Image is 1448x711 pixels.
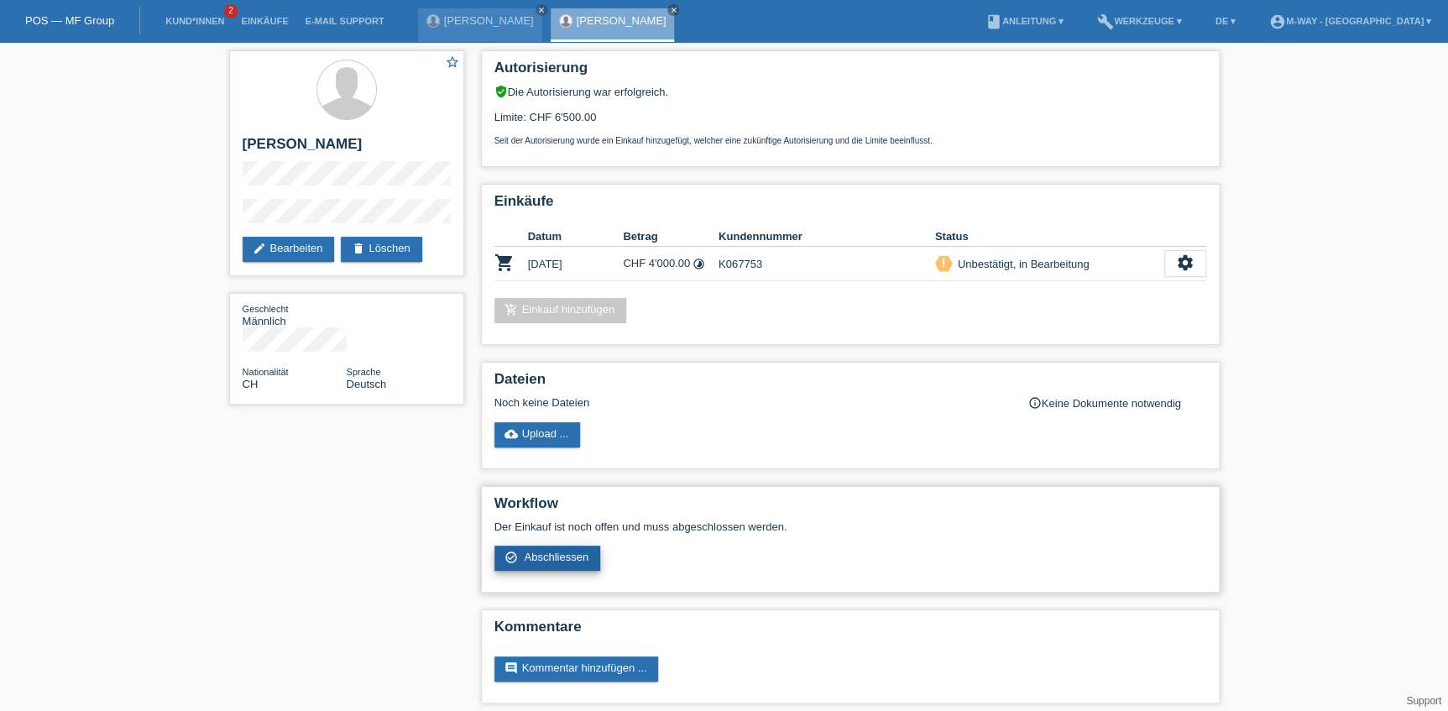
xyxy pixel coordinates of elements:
i: info_outline [1028,396,1042,410]
a: star_border [445,55,460,72]
div: Männlich [243,302,347,327]
a: account_circlem-way - [GEOGRAPHIC_DATA] ▾ [1261,16,1440,26]
div: Noch keine Dateien [494,396,1007,409]
i: check_circle_outline [504,551,518,564]
p: Seit der Autorisierung wurde ein Einkauf hinzugefügt, welcher eine zukünftige Autorisierung und d... [494,136,1206,145]
a: bookAnleitung ▾ [977,16,1072,26]
span: Sprache [347,367,381,377]
i: close [537,6,546,14]
a: editBearbeiten [243,237,335,262]
div: Unbestätigt, in Bearbeitung [953,255,1090,273]
td: CHF 4'000.00 [623,247,719,281]
i: account_circle [1269,13,1286,30]
i: verified_user [494,85,508,98]
p: Der Einkauf ist noch offen und muss abgeschlossen werden. [494,520,1206,533]
span: Abschliessen [524,551,588,563]
span: Nationalität [243,367,289,377]
div: Limite: CHF 6'500.00 [494,98,1206,145]
a: buildWerkzeuge ▾ [1089,16,1190,26]
a: Einkäufe [233,16,296,26]
i: priority_high [938,257,949,269]
a: E-Mail Support [297,16,393,26]
span: 2 [224,4,238,18]
i: close [669,6,677,14]
th: Status [935,227,1164,247]
a: close [667,4,679,16]
a: close [536,4,547,16]
a: check_circle_outline Abschliessen [494,546,601,571]
a: POS — MF Group [25,14,114,27]
i: comment [504,661,518,675]
a: add_shopping_cartEinkauf hinzufügen [494,298,627,323]
i: POSP00026495 [494,253,515,273]
a: [PERSON_NAME] [444,14,534,27]
h2: Autorisierung [494,60,1206,85]
i: settings [1176,254,1194,272]
a: commentKommentar hinzufügen ... [494,656,659,682]
h2: Einkäufe [494,193,1206,218]
a: Support [1406,695,1441,707]
i: edit [253,242,266,255]
h2: Dateien [494,371,1206,396]
i: star_border [445,55,460,70]
a: Kund*innen [157,16,233,26]
div: Die Autorisierung war erfolgreich. [494,85,1206,98]
a: DE ▾ [1207,16,1244,26]
h2: Workflow [494,495,1206,520]
h2: [PERSON_NAME] [243,136,451,161]
a: cloud_uploadUpload ... [494,422,581,447]
th: Datum [528,227,624,247]
th: Betrag [623,227,719,247]
th: Kundennummer [719,227,935,247]
i: book [985,13,1002,30]
h2: Kommentare [494,619,1206,644]
td: K067753 [719,247,935,281]
td: [DATE] [528,247,624,281]
span: Schweiz [243,378,259,390]
span: Geschlecht [243,304,289,314]
i: build [1097,13,1114,30]
span: Deutsch [347,378,387,390]
i: delete [351,242,364,255]
a: [PERSON_NAME] [577,14,666,27]
a: deleteLöschen [341,237,421,262]
i: add_shopping_cart [504,303,518,316]
div: Keine Dokumente notwendig [1028,396,1206,410]
i: 24 Raten [693,258,705,270]
i: cloud_upload [504,427,518,441]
